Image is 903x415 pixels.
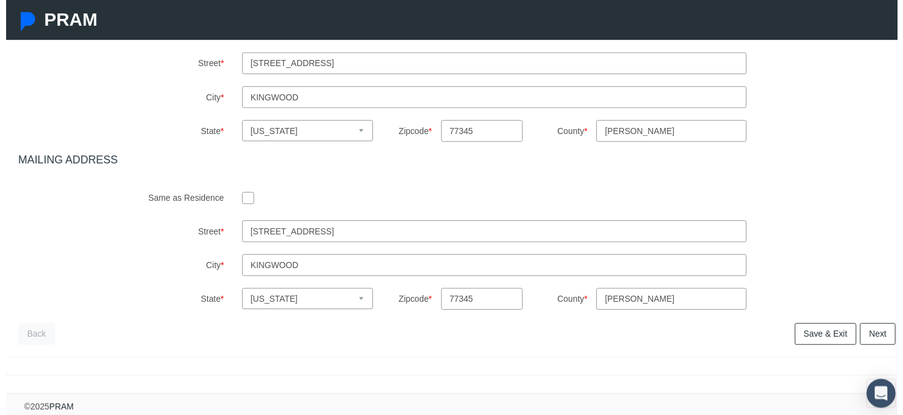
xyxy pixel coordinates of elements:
label: City [3,258,230,280]
h4: MAILING ADDRESS [12,156,901,170]
label: Same as Residence [3,190,230,211]
label: Zipcode [381,292,431,313]
label: County [533,122,589,143]
div: Open Intercom Messenger [872,384,901,413]
img: Pram Partner [12,12,32,32]
a: Save & Exit [799,327,861,350]
label: County [533,292,589,313]
label: Street [3,53,230,75]
span: PRAM [39,10,92,30]
label: State [79,292,230,313]
label: State [79,122,230,143]
a: Next [865,327,901,350]
label: Street [3,223,230,245]
label: City [3,88,230,110]
label: Zipcode [381,122,431,143]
